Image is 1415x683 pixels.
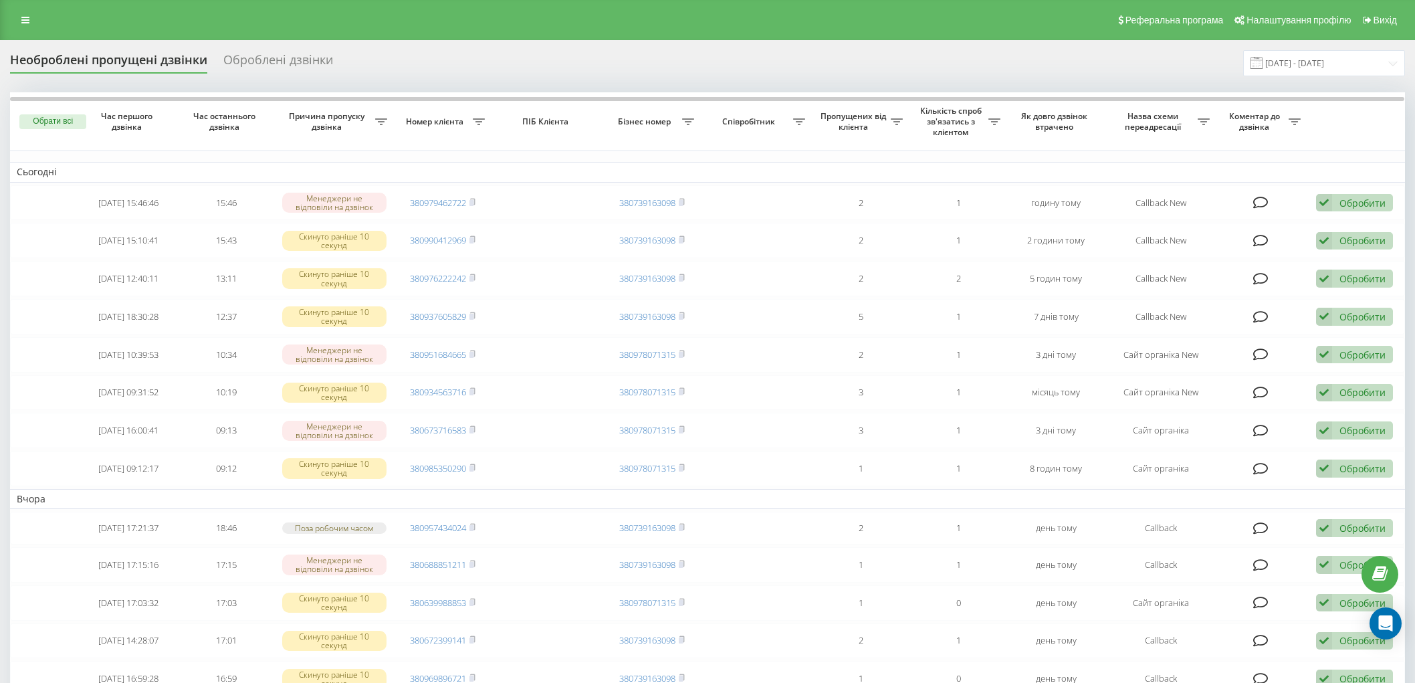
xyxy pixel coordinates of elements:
div: Необроблені пропущені дзвінки [10,53,207,74]
td: день тому [1007,585,1105,621]
div: Скинуто раніше 10 секунд [282,231,387,251]
a: 380739163098 [619,522,675,534]
div: Обробити [1339,310,1386,323]
div: Обробити [1339,462,1386,475]
td: 1 [909,375,1007,411]
td: [DATE] 14:28:07 [80,623,177,659]
span: Як довго дзвінок втрачено [1018,111,1094,132]
td: 2 [812,223,909,258]
td: 18:46 [177,512,275,545]
td: 1 [812,585,909,621]
span: Налаштування профілю [1246,15,1351,25]
td: [DATE] 17:21:37 [80,512,177,545]
a: 380739163098 [619,197,675,209]
td: 17:15 [177,547,275,583]
div: Обробити [1339,386,1386,399]
td: день тому [1007,623,1105,659]
td: 1 [909,623,1007,659]
span: Реферальна програма [1125,15,1224,25]
td: 2 [812,623,909,659]
td: [DATE] 15:10:41 [80,223,177,258]
td: Callback New [1105,185,1216,221]
td: 10:19 [177,375,275,411]
div: Обробити [1339,234,1386,247]
a: 380978071315 [619,597,675,609]
div: Обробити [1339,272,1386,285]
div: Скинуто раніше 10 секунд [282,306,387,326]
a: 380937605829 [410,310,466,322]
div: Оброблені дзвінки [223,53,333,74]
td: Callback [1105,512,1216,545]
a: 380739163098 [619,634,675,646]
a: 380739163098 [619,272,675,284]
td: Сайт органіка [1105,451,1216,486]
a: 380688851211 [410,559,466,571]
td: Callback [1105,547,1216,583]
td: місяць тому [1007,375,1105,411]
td: 1 [909,223,1007,258]
td: [DATE] 17:03:32 [80,585,177,621]
td: день тому [1007,547,1105,583]
td: 2 [812,261,909,296]
td: Callback New [1105,223,1216,258]
a: 380978071315 [619,424,675,436]
div: Скинуто раніше 10 секунд [282,593,387,613]
a: 380739163098 [619,310,675,322]
span: Причина пропуску дзвінка [282,111,374,132]
a: 380976222242 [410,272,466,284]
a: 380639988853 [410,597,466,609]
td: 1 [909,547,1007,583]
td: 09:12 [177,451,275,486]
a: 380978071315 [619,349,675,361]
div: Поза робочим часом [282,522,387,534]
td: день тому [1007,512,1105,545]
span: Пропущених від клієнта [819,111,891,132]
td: [DATE] 15:46:46 [80,185,177,221]
div: Open Intercom Messenger [1370,607,1402,640]
div: Менеджери не відповіли на дзвінок [282,555,387,575]
td: 3 [812,375,909,411]
a: 380739163098 [619,559,675,571]
td: [DATE] 12:40:11 [80,261,177,296]
span: Бізнес номер [610,116,682,127]
td: 12:37 [177,299,275,334]
td: 3 [812,413,909,448]
td: 15:43 [177,223,275,258]
a: 380951684665 [410,349,466,361]
td: 3 дні тому [1007,337,1105,373]
td: 1 [909,512,1007,545]
td: Вчора [10,489,1405,509]
td: [DATE] 09:12:17 [80,451,177,486]
td: 1 [909,413,1007,448]
td: Callback New [1105,299,1216,334]
div: Обробити [1339,634,1386,647]
span: ПІБ Клієнта [503,116,591,127]
td: 2 [909,261,1007,296]
span: Співробітник [707,116,794,127]
div: Обробити [1339,597,1386,609]
div: Скинуто раніше 10 секунд [282,383,387,403]
td: 2 [812,337,909,373]
td: [DATE] 10:39:53 [80,337,177,373]
td: 5 [812,299,909,334]
td: 8 годин тому [1007,451,1105,486]
div: Скинуто раніше 10 секунд [282,268,387,288]
a: 380934563716 [410,386,466,398]
td: [DATE] 17:15:16 [80,547,177,583]
td: 09:13 [177,413,275,448]
a: 380673716583 [410,424,466,436]
td: 1 [812,547,909,583]
div: Обробити [1339,522,1386,534]
td: [DATE] 09:31:52 [80,375,177,411]
div: Обробити [1339,559,1386,571]
a: 380978071315 [619,386,675,398]
td: 17:03 [177,585,275,621]
td: 10:34 [177,337,275,373]
td: годину тому [1007,185,1105,221]
td: 1 [909,299,1007,334]
td: 2 [812,512,909,545]
div: Менеджери не відповіли на дзвінок [282,345,387,365]
a: 380979462722 [410,197,466,209]
a: 380672399141 [410,634,466,646]
div: Обробити [1339,424,1386,437]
